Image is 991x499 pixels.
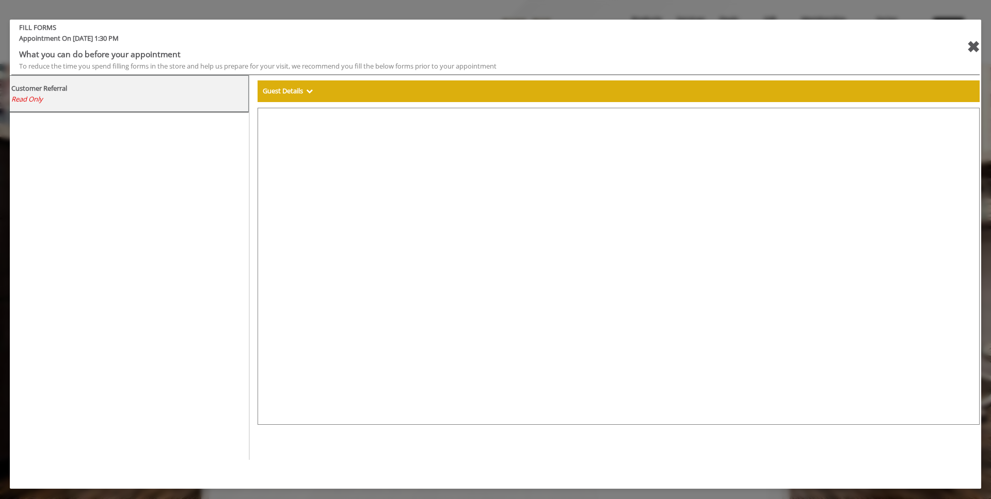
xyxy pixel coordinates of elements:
[258,80,980,102] div: Guest Details Show
[19,48,181,60] b: What you can do before your appointment
[11,84,67,93] b: Customer Referral
[19,61,890,72] div: To reduce the time you spend filling forms in the store and help us prepare for your visit, we re...
[11,22,898,33] b: FILL FORMS
[306,86,313,95] span: Show
[263,86,303,95] b: Guest Details
[258,108,980,425] iframe: formsViewWeb
[11,33,898,48] span: Appointment On [DATE] 1:30 PM
[11,94,43,104] span: Read Only
[967,35,980,59] div: close forms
